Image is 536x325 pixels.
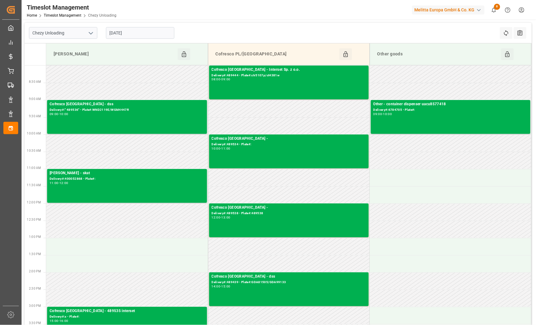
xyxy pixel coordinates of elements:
span: 12:30 PM [27,218,41,221]
div: 11:00 [221,147,230,150]
div: 10:00 [59,113,68,115]
span: 1:00 PM [29,235,41,239]
div: 09:00 [50,113,59,115]
button: Help Center [501,3,515,17]
div: Timeslot Management [27,3,116,12]
div: - [220,78,221,81]
div: 13:00 [221,216,230,219]
span: 2:30 PM [29,287,41,290]
div: - [59,319,59,322]
span: 10:30 AM [27,149,41,152]
div: 12:00 [212,216,221,219]
div: Delivery#:489439 - Plate#:GDA81505/GDA99133 [212,280,366,285]
span: 11:30 AM [27,183,41,187]
div: Cofresco [GEOGRAPHIC_DATA] - dss [212,274,366,280]
span: 3:00 PM [29,304,41,307]
div: [PERSON_NAME] - skat [50,170,205,176]
a: Home [27,13,37,18]
div: [PERSON_NAME] [51,48,178,60]
span: 1:30 PM [29,252,41,256]
div: - [59,113,59,115]
a: Timeslot Management [44,13,81,18]
span: 2:00 PM [29,270,41,273]
button: open menu [86,28,95,38]
div: Cofresco [GEOGRAPHIC_DATA] - Interset Sp. z o.o. [212,67,366,73]
span: 8 [494,4,500,10]
div: 10:00 [383,113,392,115]
div: 12:00 [59,182,68,184]
div: Cofresco [GEOGRAPHIC_DATA] - 489535 interset [50,308,205,314]
div: Melitta Europa GmbH & Co. KG [412,6,485,14]
div: 10:00 [212,147,221,150]
div: - [220,285,221,288]
div: 14:00 [212,285,221,288]
div: - [220,147,221,150]
input: DD-MM-YYYY [106,27,174,39]
div: Delivery#:400052868 - Plate#: [50,176,205,182]
span: 9:30 AM [29,114,41,118]
div: Other goods [375,48,501,60]
div: Delivery#:489444 - Plate#:ctr5107p/ct4381w [212,73,366,78]
div: 11:00 [50,182,59,184]
div: 08:00 [212,78,221,81]
div: Delivery#:x - Plate#: [50,314,205,319]
button: Melitta Europa GmbH & Co. KG [412,4,487,16]
div: Delivery#:" 489536" - Plate#:WND2119E/WGM4447R [50,107,205,113]
span: 10:00 AM [27,132,41,135]
div: 09:00 [221,78,230,81]
div: Cofresco PL/[GEOGRAPHIC_DATA] [213,48,339,60]
div: - [220,216,221,219]
div: Cofresco [GEOGRAPHIC_DATA] - [212,136,366,142]
span: 3:30 PM [29,321,41,325]
div: Other - container dispenser uacu8577418 [373,101,528,107]
span: 9:00 AM [29,97,41,101]
div: Delivery#:489534 - Plate#: [212,142,366,147]
div: 09:00 [373,113,382,115]
span: 8:30 AM [29,80,41,83]
span: 12:00 PM [27,201,41,204]
div: - [59,182,59,184]
div: Cofresco [GEOGRAPHIC_DATA] - [212,205,366,211]
div: - [382,113,383,115]
span: 11:00 AM [27,166,41,170]
button: show 8 new notifications [487,3,501,17]
div: 15:00 [50,319,59,322]
input: Type to search/select [29,27,97,39]
div: Delivery#:489538 - Plate#:489538 [212,211,366,216]
div: Cofresco [GEOGRAPHIC_DATA] - dss [50,101,205,107]
div: 16:00 [59,319,68,322]
div: Delivery#:6784705 - Plate#: [373,107,528,113]
div: 15:00 [221,285,230,288]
